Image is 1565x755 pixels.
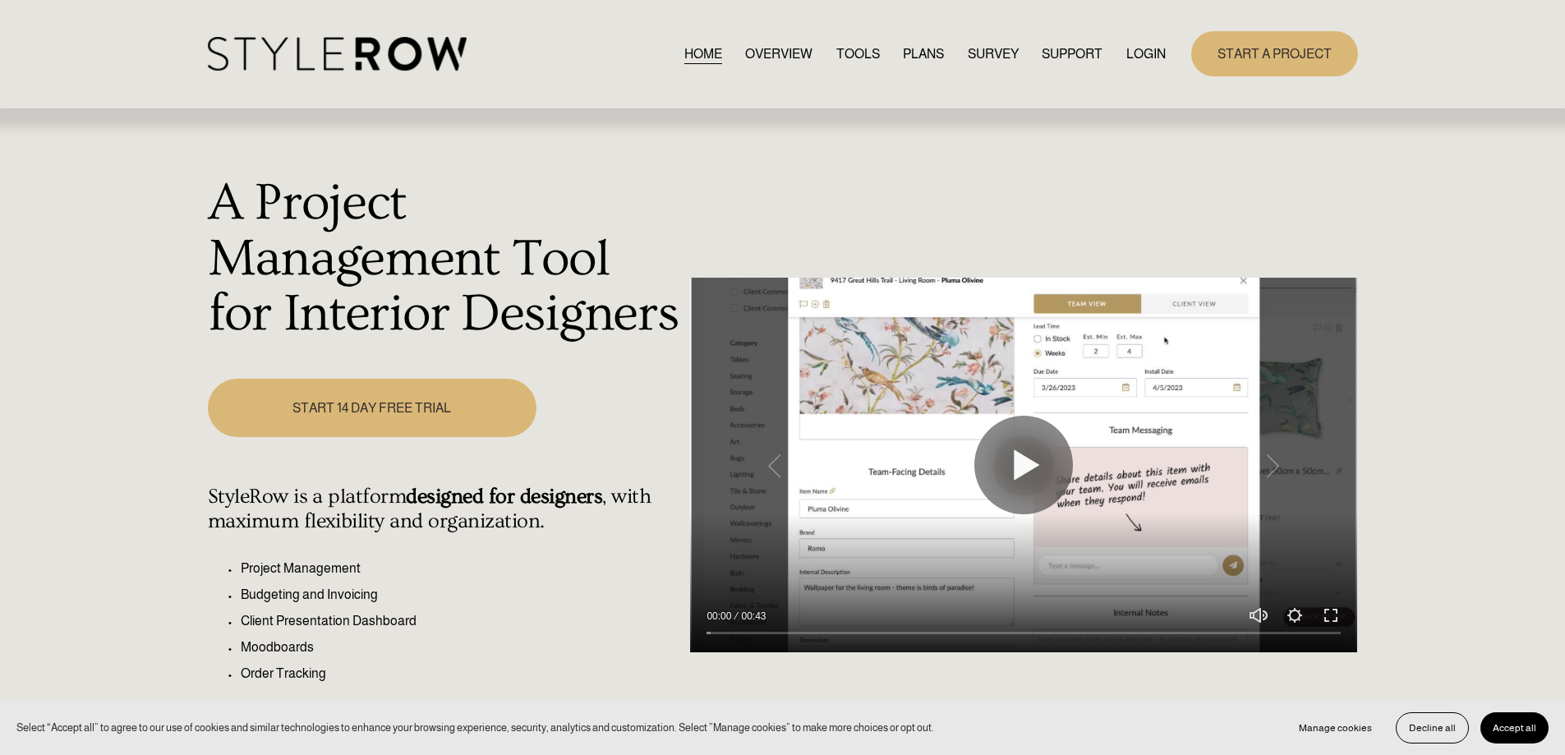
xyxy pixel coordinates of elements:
span: Accept all [1493,722,1536,734]
a: START 14 DAY FREE TRIAL [208,379,536,437]
span: Decline all [1409,722,1456,734]
a: HOME [684,43,722,65]
div: Current time [707,608,735,624]
button: Accept all [1480,712,1549,743]
a: OVERVIEW [745,43,812,65]
a: SURVEY [968,43,1019,65]
a: folder dropdown [1042,43,1102,65]
a: TOOLS [836,43,880,65]
a: LOGIN [1126,43,1166,65]
div: Duration [735,608,770,624]
span: Manage cookies [1299,722,1372,734]
p: Simplify your workflow, manage items effectively, and keep your business running seamlessly. [208,697,682,736]
h1: A Project Management Tool for Interior Designers [208,176,682,343]
button: Decline all [1396,712,1469,743]
p: Select “Accept all” to agree to our use of cookies and similar technologies to enhance your brows... [16,720,934,735]
input: Seek [707,628,1341,639]
p: Order Tracking [241,664,682,684]
button: Play [974,416,1073,514]
strong: designed for designers [406,485,602,509]
button: Manage cookies [1287,712,1384,743]
h4: StyleRow is a platform , with maximum flexibility and organization. [208,485,682,534]
p: Project Management [241,559,682,578]
img: StyleRow [208,37,467,71]
p: Moodboards [241,638,682,657]
a: PLANS [903,43,944,65]
p: Budgeting and Invoicing [241,585,682,605]
p: Client Presentation Dashboard [241,611,682,631]
a: START A PROJECT [1191,31,1358,76]
span: SUPPORT [1042,44,1102,64]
